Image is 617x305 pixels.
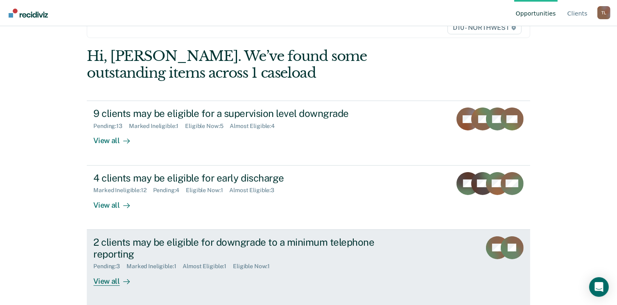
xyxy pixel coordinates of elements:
div: Marked Ineligible : 1 [127,263,183,270]
div: 9 clients may be eligible for a supervision level downgrade [93,108,381,119]
a: 9 clients may be eligible for a supervision level downgradePending:13Marked Ineligible:1Eligible ... [87,101,530,165]
div: 2 clients may be eligible for downgrade to a minimum telephone reporting [93,236,381,260]
div: Almost Eligible : 3 [229,187,281,194]
div: Eligible Now : 1 [233,263,276,270]
div: Pending : 13 [93,123,129,130]
img: Recidiviz [9,9,48,18]
div: Pending : 4 [153,187,186,194]
span: D10 - NORTHWEST [447,21,521,34]
div: Almost Eligible : 4 [230,123,281,130]
div: Marked Ineligible : 12 [93,187,153,194]
div: Almost Eligible : 1 [183,263,233,270]
button: Profile dropdown button [597,6,610,19]
div: View all [93,130,139,146]
div: T L [597,6,610,19]
div: Eligible Now : 1 [186,187,229,194]
div: Hi, [PERSON_NAME]. We’ve found some outstanding items across 1 caseload [87,48,441,81]
div: View all [93,270,139,286]
a: 4 clients may be eligible for early dischargeMarked Ineligible:12Pending:4Eligible Now:1Almost El... [87,166,530,230]
div: 4 clients may be eligible for early discharge [93,172,381,184]
div: Eligible Now : 5 [185,123,230,130]
div: Open Intercom Messenger [589,277,609,297]
div: Marked Ineligible : 1 [129,123,185,130]
div: View all [93,194,139,210]
div: Pending : 3 [93,263,127,270]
